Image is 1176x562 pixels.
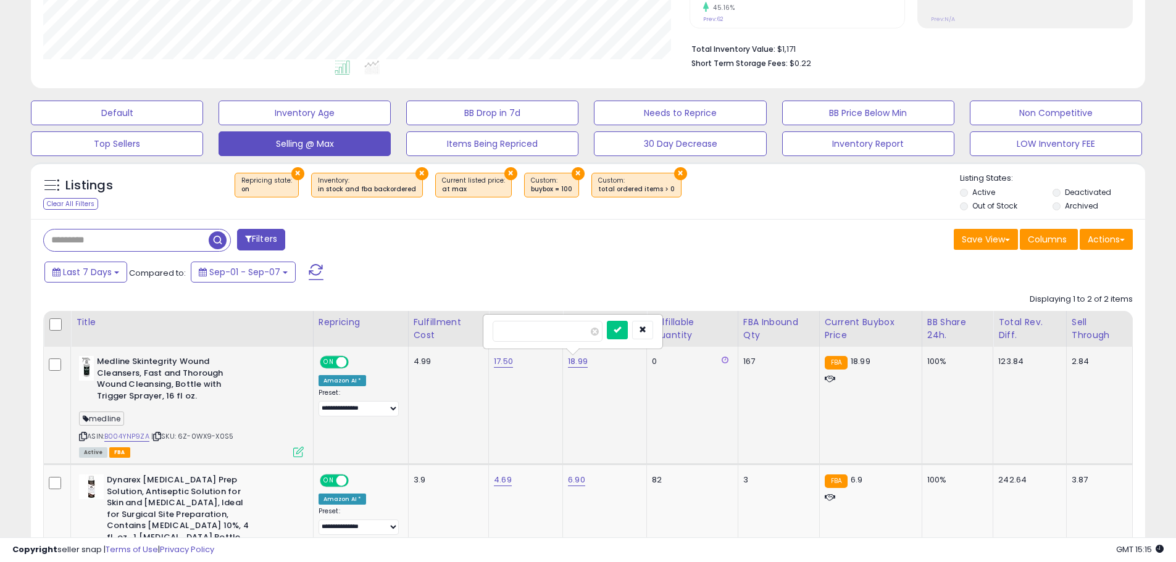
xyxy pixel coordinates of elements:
[79,356,304,456] div: ASIN:
[743,474,810,486] div: 3
[825,316,917,342] div: Current Buybox Price
[1065,200,1098,211] label: Archived
[241,185,292,194] div: on
[782,131,954,156] button: Inventory Report
[954,229,1018,250] button: Save View
[825,356,848,370] small: FBA
[43,198,98,210] div: Clear All Filters
[346,476,366,486] span: OFF
[63,266,112,278] span: Last 7 Days
[219,101,391,125] button: Inventory Age
[703,15,724,23] small: Prev: 62
[406,131,578,156] button: Items Being Repriced
[79,447,107,458] span: All listings currently available for purchase on Amazon
[652,356,728,367] div: 0
[652,316,733,342] div: Fulfillable Quantity
[743,356,810,367] div: 167
[319,494,367,505] div: Amazon AI *
[568,474,585,486] a: 6.90
[972,200,1017,211] label: Out of Stock
[1080,229,1133,250] button: Actions
[442,185,505,194] div: at max
[414,316,484,342] div: Fulfillment Cost
[494,355,513,368] a: 17.50
[927,356,983,367] div: 100%
[531,176,572,194] span: Custom:
[151,431,233,441] span: | SKU: 6Z-0WX9-X0S5
[970,101,1142,125] button: Non Competitive
[494,474,512,486] a: 4.69
[927,316,988,342] div: BB Share 24h.
[825,474,848,488] small: FBA
[79,474,104,499] img: 31gQMAI1llL._SL40_.jpg
[1072,356,1123,367] div: 2.84
[160,543,214,555] a: Privacy Policy
[998,356,1056,367] div: 123.84
[76,316,308,329] div: Title
[743,316,814,342] div: FBA inbound Qty
[106,543,158,555] a: Terms of Use
[1020,229,1078,250] button: Columns
[414,356,480,367] div: 4.99
[998,474,1056,486] div: 242.64
[851,355,870,367] span: 18.99
[291,167,304,180] button: ×
[319,375,367,386] div: Amazon AI *
[415,167,428,180] button: ×
[598,176,675,194] span: Custom:
[594,101,766,125] button: Needs to Reprice
[237,229,285,250] button: Filters
[65,177,113,194] h5: Listings
[970,131,1142,156] button: LOW Inventory FEE
[927,474,983,486] div: 100%
[931,15,955,23] small: Prev: N/A
[319,507,399,535] div: Preset:
[782,101,954,125] button: BB Price Below Min
[691,44,775,54] b: Total Inventory Value:
[960,173,1145,184] p: Listing States:
[406,101,578,125] button: BB Drop in 7d
[31,101,203,125] button: Default
[1116,543,1164,555] span: 2025-09-15 15:15 GMT
[79,356,94,381] img: 31JAkuYmTDL._SL40_.jpg
[1072,474,1123,486] div: 3.87
[572,167,585,180] button: ×
[598,185,675,194] div: total ordered items > 0
[97,356,247,405] b: Medline Skintegrity Wound Cleansers, Fast and Thorough Wound Cleansing, Bottle with Trigger Spray...
[31,131,203,156] button: Top Sellers
[209,266,280,278] span: Sep-01 - Sep-07
[346,357,366,368] span: OFF
[1028,233,1067,246] span: Columns
[319,316,403,329] div: Repricing
[851,474,862,486] span: 6.9
[1072,316,1127,342] div: Sell Through
[79,411,124,426] span: medline
[442,176,505,194] span: Current listed price :
[504,167,517,180] button: ×
[998,316,1061,342] div: Total Rev. Diff.
[319,389,399,416] div: Preset:
[531,185,572,194] div: buybox = 100
[790,57,811,69] span: $0.22
[104,431,149,442] a: B004YNP9ZA
[674,167,687,180] button: ×
[44,262,127,283] button: Last 7 Days
[191,262,296,283] button: Sep-01 - Sep-07
[241,176,292,194] span: Repricing state :
[594,131,766,156] button: 30 Day Decrease
[568,355,588,368] a: 18.99
[709,3,735,12] small: 45.16%
[12,543,57,555] strong: Copyright
[1065,187,1111,197] label: Deactivated
[318,185,416,194] div: in stock and fba backordered
[129,267,186,279] span: Compared to:
[107,474,257,546] b: Dynarex [MEDICAL_DATA] Prep Solution, Antiseptic Solution for Skin and [MEDICAL_DATA], Ideal for ...
[321,476,336,486] span: ON
[414,474,480,486] div: 3.9
[972,187,995,197] label: Active
[219,131,391,156] button: Selling @ Max
[321,357,336,368] span: ON
[691,58,788,68] b: Short Term Storage Fees:
[12,544,214,556] div: seller snap | |
[691,41,1124,56] li: $1,171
